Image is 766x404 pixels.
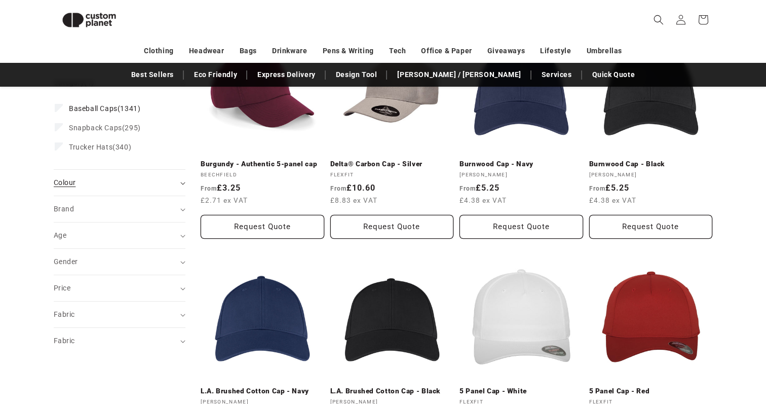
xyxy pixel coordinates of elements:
[189,42,224,60] a: Headwear
[323,42,374,60] a: Pens & Writing
[54,205,74,213] span: Brand
[126,66,179,84] a: Best Sellers
[540,42,571,60] a: Lifestyle
[54,337,74,345] span: Fabric
[252,66,321,84] a: Express Delivery
[587,66,640,84] a: Quick Quote
[537,66,577,84] a: Services
[459,387,583,396] a: 5 Panel Cap - White
[392,66,526,84] a: [PERSON_NAME] / [PERSON_NAME]
[69,104,118,113] span: Baseball Caps
[331,66,382,84] a: Design Tool
[144,42,174,60] a: Clothing
[54,223,185,248] summary: Age (0 selected)
[389,42,406,60] a: Tech
[54,310,74,318] span: Fabric
[69,104,140,113] span: (1341)
[589,387,713,396] a: 5 Panel Cap - Red
[201,387,324,396] a: L.A. Brushed Cotton Cap - Navy
[54,275,185,301] summary: Price
[201,215,324,239] button: Request Quote
[459,160,583,169] a: Burnwood Cap - Navy
[201,160,324,169] a: Burgundy - Authentic 5-panel cap
[54,178,75,187] span: Colour
[589,215,713,239] button: Request Quote
[421,42,472,60] a: Office & Paper
[69,123,141,132] span: (295)
[54,231,66,239] span: Age
[69,142,131,152] span: (340)
[54,284,70,292] span: Price
[330,387,454,396] a: L.A. Brushed Cotton Cap - Black
[592,295,766,404] iframe: Chat Widget
[54,258,78,266] span: Gender
[240,42,257,60] a: Bags
[54,249,185,275] summary: Gender (0 selected)
[54,196,185,222] summary: Brand (0 selected)
[54,302,185,327] summary: Fabric (0 selected)
[487,42,525,60] a: Giveaways
[587,42,622,60] a: Umbrellas
[589,160,713,169] a: Burnwood Cap - Black
[330,160,454,169] a: Delta® Carbon Cap - Silver
[330,215,454,239] button: Request Quote
[189,66,242,84] a: Eco Friendly
[69,124,122,132] span: Snapback Caps
[272,42,307,60] a: Drinkware
[647,9,670,31] summary: Search
[54,328,185,354] summary: Fabric (0 selected)
[54,170,185,196] summary: Colour (0 selected)
[69,143,112,151] span: Trucker Hats
[459,215,583,239] button: Request Quote
[54,4,125,36] img: Custom Planet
